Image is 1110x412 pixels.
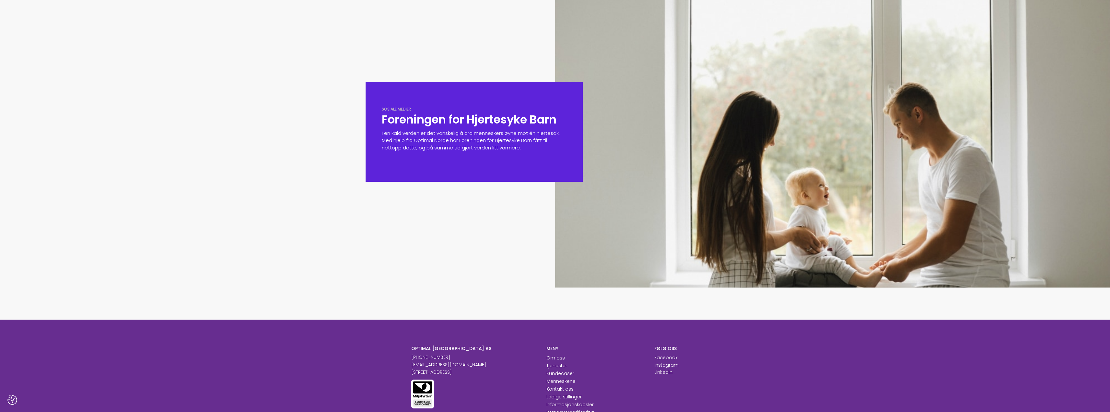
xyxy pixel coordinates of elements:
[546,370,574,377] a: Kundecaser
[7,395,17,405] img: Revisit consent button
[411,369,537,376] p: [STREET_ADDRESS]
[654,369,672,375] a: LinkedIn
[411,380,434,408] img: Miljøfyrtårn sertifisert virksomhet
[546,362,567,369] a: Tjenester
[7,395,17,405] button: Samtykkepreferanser
[654,369,672,376] p: LinkedIn
[411,361,486,368] a: [EMAIL_ADDRESS][DOMAIN_NAME]
[546,401,594,408] a: Informasjonskapsler
[654,346,699,351] h6: FØLG OSS
[382,107,567,112] div: Sosiale medier
[546,394,582,400] a: Ledige stillinger
[546,355,565,361] a: Om oss
[382,130,567,152] p: I en kald verden er det vanskelig å dra menneskers øyne mot én hjertesak. Med hjelp fra Optimal N...
[546,378,576,384] a: Menneskene
[546,346,645,351] h6: MENY
[654,362,679,368] a: Instagram
[546,386,574,392] a: Kontakt oss
[382,112,567,127] h2: Foreningen for Hjertesyke Barn
[411,346,537,351] h6: OPTIMAL [GEOGRAPHIC_DATA] AS
[654,354,678,361] a: Facebook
